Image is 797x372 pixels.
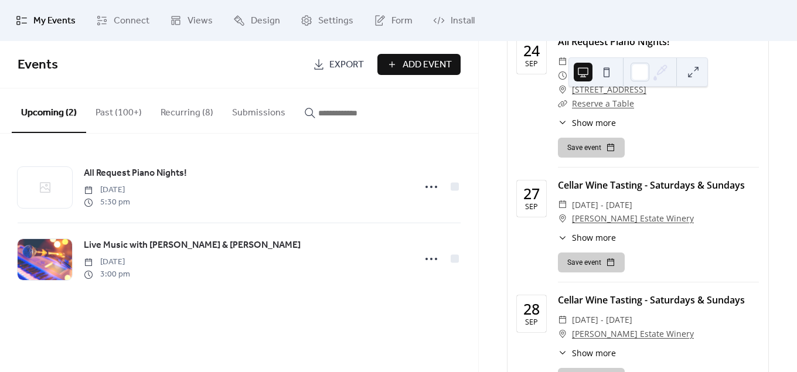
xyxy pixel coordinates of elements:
[558,313,567,327] div: ​
[558,97,567,111] div: ​
[7,5,84,36] a: My Events
[377,54,461,75] button: Add Event
[84,166,187,181] a: All Request Piano Nights!
[188,14,213,28] span: Views
[451,14,475,28] span: Install
[558,252,625,272] button: Save event
[424,5,483,36] a: Install
[558,69,567,83] div: ​
[224,5,289,36] a: Design
[304,54,373,75] a: Export
[525,60,538,68] div: Sep
[365,5,421,36] a: Form
[391,14,413,28] span: Form
[572,313,632,327] span: [DATE] - [DATE]
[84,184,130,196] span: [DATE]
[86,88,151,132] button: Past (100+)
[558,83,567,97] div: ​
[558,211,567,226] div: ​
[558,35,669,48] a: All Request Piano Nights!
[318,14,353,28] span: Settings
[223,88,295,132] button: Submissions
[572,231,616,244] span: Show more
[403,58,452,72] span: Add Event
[523,302,540,316] div: 28
[558,117,616,129] button: ​Show more
[558,178,759,192] div: Cellar Wine Tasting - Saturdays & Sundays
[84,196,130,209] span: 5:30 pm
[558,198,567,212] div: ​
[18,52,58,78] span: Events
[525,319,538,326] div: Sep
[84,166,187,180] span: All Request Piano Nights!
[12,88,86,133] button: Upcoming (2)
[151,88,223,132] button: Recurring (8)
[523,186,540,201] div: 27
[572,54,598,69] span: [DATE]
[572,211,694,226] a: [PERSON_NAME] Estate Winery
[114,14,149,28] span: Connect
[558,347,616,359] button: ​Show more
[292,5,362,36] a: Settings
[558,347,567,359] div: ​
[572,347,616,359] span: Show more
[525,203,538,211] div: Sep
[84,238,301,252] span: Live Music with [PERSON_NAME] & [PERSON_NAME]
[572,327,694,341] a: [PERSON_NAME] Estate Winery
[558,293,759,307] div: Cellar Wine Tasting - Saturdays & Sundays
[572,98,634,109] a: Reserve a Table
[84,268,130,281] span: 3:00 pm
[572,117,616,129] span: Show more
[558,231,616,244] button: ​Show more
[558,231,567,244] div: ​
[84,238,301,253] a: Live Music with [PERSON_NAME] & [PERSON_NAME]
[572,198,632,212] span: [DATE] - [DATE]
[523,43,540,58] div: 24
[87,5,158,36] a: Connect
[161,5,222,36] a: Views
[558,138,625,158] button: Save event
[558,117,567,129] div: ​
[33,14,76,28] span: My Events
[572,83,646,97] a: [STREET_ADDRESS]
[329,58,364,72] span: Export
[558,327,567,341] div: ​
[84,256,130,268] span: [DATE]
[251,14,280,28] span: Design
[558,54,567,69] div: ​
